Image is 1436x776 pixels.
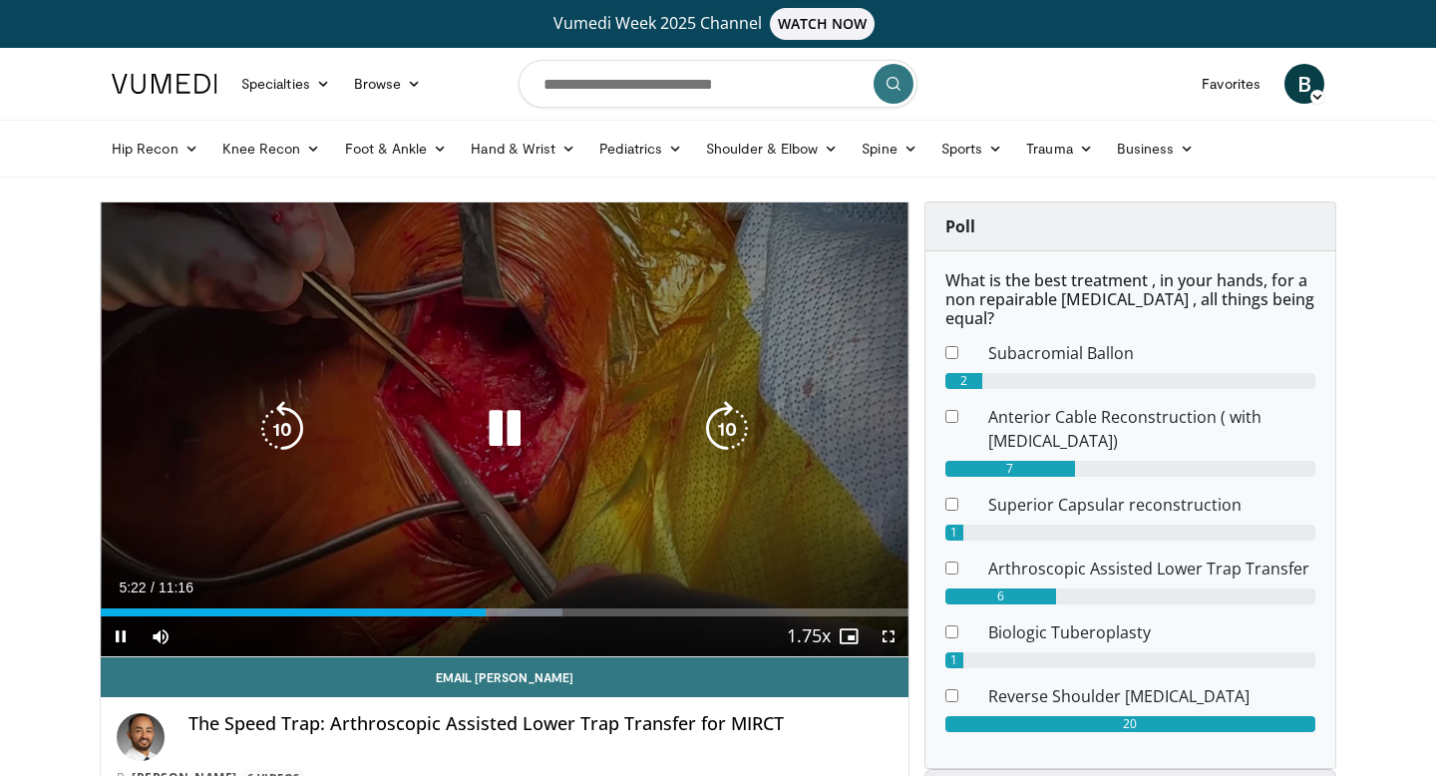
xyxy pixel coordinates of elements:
[945,461,1075,477] div: 7
[112,74,217,94] img: VuMedi Logo
[159,580,193,595] span: 11:16
[945,373,982,389] div: 2
[929,129,1015,169] a: Sports
[101,202,908,657] video-js: Video Player
[850,129,928,169] a: Spine
[115,8,1321,40] a: Vumedi Week 2025 ChannelWATCH NOW
[973,493,1330,517] dd: Superior Capsular reconstruction
[973,684,1330,708] dd: Reverse Shoulder [MEDICAL_DATA]
[342,64,434,104] a: Browse
[101,608,908,616] div: Progress Bar
[770,8,876,40] span: WATCH NOW
[100,129,210,169] a: Hip Recon
[101,616,141,656] button: Pause
[789,616,829,656] button: Playback Rate
[210,129,333,169] a: Knee Recon
[973,341,1330,365] dd: Subacromial Ballon
[119,580,146,595] span: 5:22
[188,713,893,735] h4: The Speed Trap: Arthroscopic Assisted Lower Trap Transfer for MIRCT
[333,129,460,169] a: Foot & Ankle
[973,620,1330,644] dd: Biologic Tuberoplasty
[1284,64,1324,104] a: B
[1014,129,1105,169] a: Trauma
[459,129,587,169] a: Hand & Wrist
[945,215,975,237] strong: Poll
[945,588,1056,604] div: 6
[945,271,1315,329] h6: What is the best treatment , in your hands, for a non repairable [MEDICAL_DATA] , all things bein...
[945,716,1315,732] div: 20
[587,129,694,169] a: Pediatrics
[141,616,180,656] button: Mute
[117,713,165,761] img: Avatar
[229,64,342,104] a: Specialties
[151,580,155,595] span: /
[101,657,908,697] a: Email [PERSON_NAME]
[945,525,964,541] div: 1
[1105,129,1207,169] a: Business
[829,616,869,656] button: Enable picture-in-picture mode
[973,405,1330,453] dd: Anterior Cable Reconstruction ( with [MEDICAL_DATA])
[973,557,1330,581] dd: Arthroscopic Assisted Lower Trap Transfer
[519,60,917,108] input: Search topics, interventions
[945,652,964,668] div: 1
[869,616,908,656] button: Fullscreen
[694,129,850,169] a: Shoulder & Elbow
[1190,64,1272,104] a: Favorites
